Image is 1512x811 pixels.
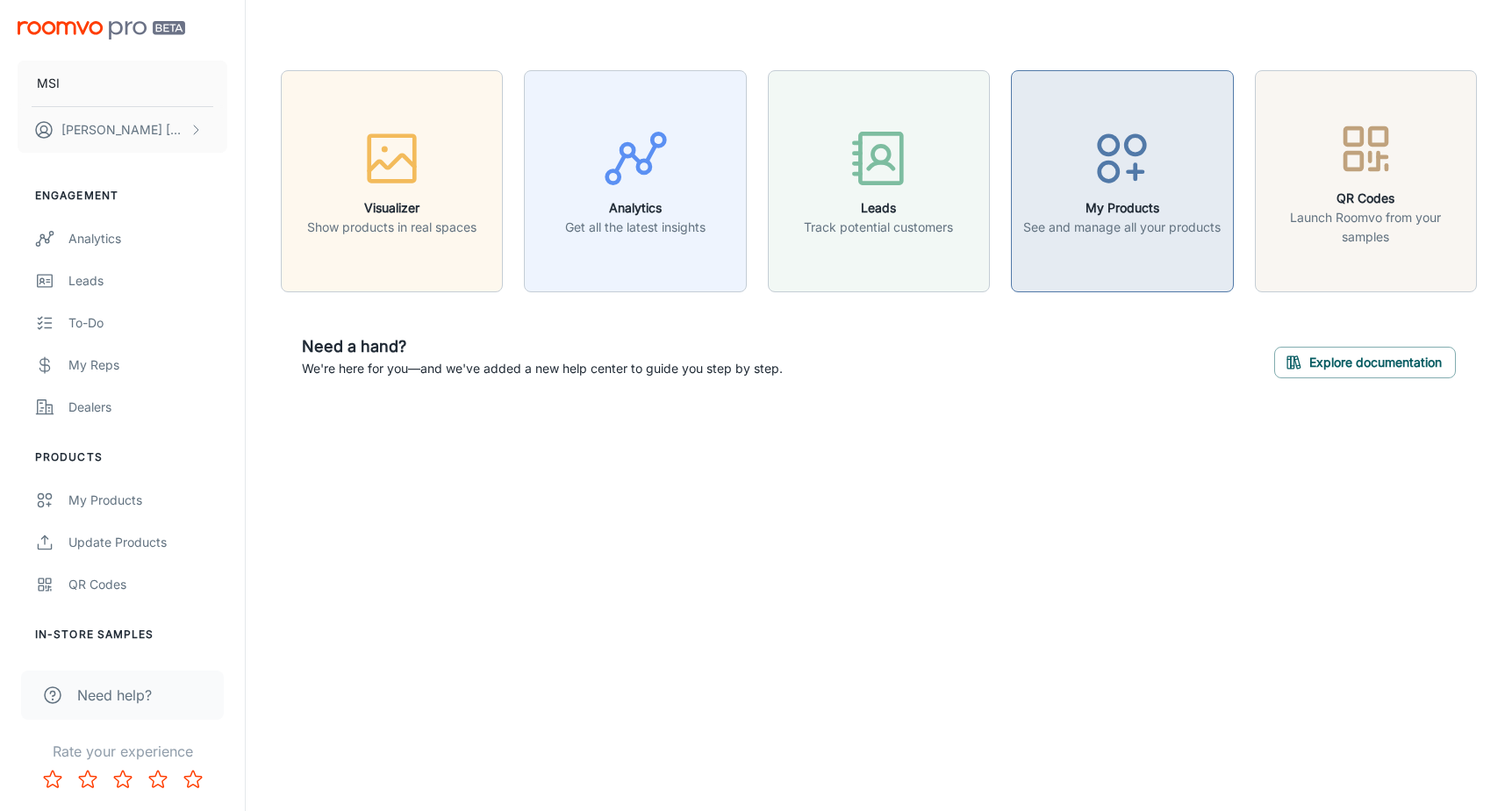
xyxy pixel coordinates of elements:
button: Explore documentation [1274,347,1456,378]
h6: Analytics [565,198,706,218]
p: Track potential customers [804,218,953,237]
a: QR CodesLaunch Roomvo from your samples [1255,171,1477,189]
button: My ProductsSee and manage all your products [1011,70,1233,292]
h6: QR Codes [1266,189,1465,208]
div: Dealers [68,398,227,417]
button: LeadsTrack potential customers [768,70,990,292]
p: We're here for you—and we've added a new help center to guide you step by step. [302,359,783,378]
div: Leads [68,271,227,291]
h6: My Products [1023,198,1221,218]
a: My ProductsSee and manage all your products [1011,171,1233,189]
button: MSI [18,61,227,106]
button: [PERSON_NAME] [PERSON_NAME] [18,107,227,153]
p: MSI [37,74,60,93]
h6: Need a hand? [302,334,783,359]
h6: Leads [804,198,953,218]
div: To-do [68,313,227,333]
div: My Reps [68,355,227,375]
button: VisualizerShow products in real spaces [281,70,503,292]
button: QR CodesLaunch Roomvo from your samples [1255,70,1477,292]
a: LeadsTrack potential customers [768,171,990,189]
div: Analytics [68,229,227,248]
p: [PERSON_NAME] [PERSON_NAME] [61,120,185,140]
a: AnalyticsGet all the latest insights [524,171,746,189]
a: Explore documentation [1274,353,1456,370]
p: Launch Roomvo from your samples [1266,208,1465,247]
p: Get all the latest insights [565,218,706,237]
p: See and manage all your products [1023,218,1221,237]
p: Show products in real spaces [307,218,477,237]
button: AnalyticsGet all the latest insights [524,70,746,292]
h6: Visualizer [307,198,477,218]
img: Roomvo PRO Beta [18,21,185,39]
